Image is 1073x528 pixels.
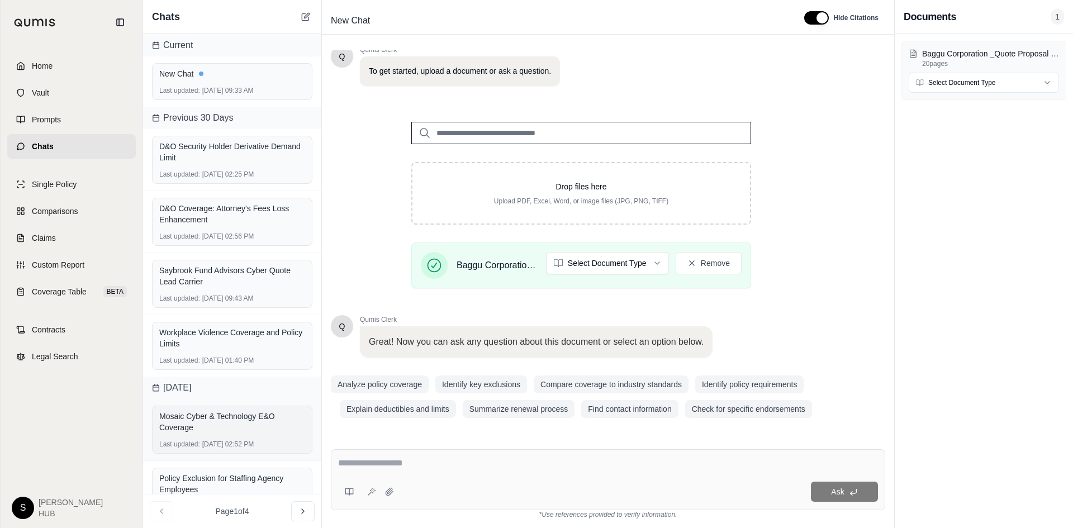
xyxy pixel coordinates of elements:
div: Mosaic Cyber & Technology E&O Coverage [159,411,305,433]
span: BETA [103,286,127,297]
span: Page 1 of 4 [216,506,249,517]
span: 1 [1051,9,1064,25]
a: Legal Search [7,344,136,369]
span: Chats [152,9,180,25]
span: Qumis Clerk [360,315,713,324]
span: Hello [339,321,345,332]
div: D&O Security Holder Derivative Demand Limit [159,141,305,163]
button: Find contact information [581,400,678,418]
button: Explain deductibles and limits [340,400,456,418]
div: [DATE] 02:56 PM [159,232,305,241]
span: Hide Citations [833,13,879,22]
div: *Use references provided to verify information. [331,510,885,519]
span: New Chat [326,12,374,30]
span: Last updated: [159,356,200,365]
span: Claims [32,232,56,244]
span: Legal Search [32,351,78,362]
div: Workplace Violence Coverage and Policy Limits [159,327,305,349]
span: Comparisons [32,206,78,217]
div: Previous 30 Days [143,107,321,129]
span: Ask [831,487,844,496]
button: Check for specific endorsements [685,400,812,418]
button: Compare coverage to industry standards [534,375,689,393]
div: Saybrook Fund Advisors Cyber Quote Lead Carrier [159,265,305,287]
a: Comparisons [7,199,136,223]
a: Vault [7,80,136,105]
p: To get started, upload a document or ask a question. [369,65,551,77]
button: Identify key exclusions [435,375,527,393]
span: Coverage Table [32,286,87,297]
div: [DATE] 02:52 PM [159,440,305,449]
p: Baggu Corporation _Quote Proposal V3.pdf [922,48,1059,59]
span: Contracts [32,324,65,335]
div: S [12,497,34,519]
span: Hello [339,51,345,62]
a: Coverage TableBETA [7,279,136,304]
button: New Chat [299,10,312,23]
a: Contracts [7,317,136,342]
span: Custom Report [32,259,84,270]
span: Home [32,60,53,72]
p: Upload PDF, Excel, Word, or image files (JPG, PNG, TIFF) [430,197,732,206]
span: HUB [39,508,103,519]
span: Vault [32,87,49,98]
span: Last updated: [159,232,200,241]
a: Single Policy [7,172,136,197]
h3: Documents [904,9,956,25]
p: 20 pages [922,59,1059,68]
a: Claims [7,226,136,250]
button: Baggu Corporation _Quote Proposal V3.pdf20pages [909,48,1059,68]
img: Qumis Logo [14,18,56,27]
button: Ask [811,482,878,502]
p: Drop files here [430,181,732,192]
div: [DATE] 09:43 AM [159,294,305,303]
button: Summarize renewal process [463,400,575,418]
span: Baggu Corporation _Quote Proposal V3.pdf [457,259,537,272]
span: Last updated: [159,170,200,179]
span: Last updated: [159,86,200,95]
div: Edit Title [326,12,791,30]
span: Last updated: [159,294,200,303]
div: [DATE] 01:40 PM [159,356,305,365]
a: Home [7,54,136,78]
span: Last updated: [159,440,200,449]
span: Single Policy [32,179,77,190]
button: Collapse sidebar [111,13,129,31]
div: [DATE] 02:25 PM [159,170,305,179]
div: [DATE] [143,377,321,399]
p: Great! Now you can ask any question about this document or select an option below. [369,335,704,349]
span: Chats [32,141,54,152]
div: [DATE] 09:33 AM [159,86,305,95]
div: D&O Coverage: Attorney's Fees Loss Enhancement [159,203,305,225]
button: Identify policy requirements [695,375,804,393]
a: Prompts [7,107,136,132]
a: Chats [7,134,136,159]
button: Analyze policy coverage [331,375,429,393]
span: Prompts [32,114,61,125]
div: Policy Exclusion for Staffing Agency Employees [159,473,305,495]
button: Remove [676,252,742,274]
div: Current [143,34,321,56]
div: New Chat [159,68,305,79]
a: Custom Report [7,253,136,277]
span: [PERSON_NAME] [39,497,103,508]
